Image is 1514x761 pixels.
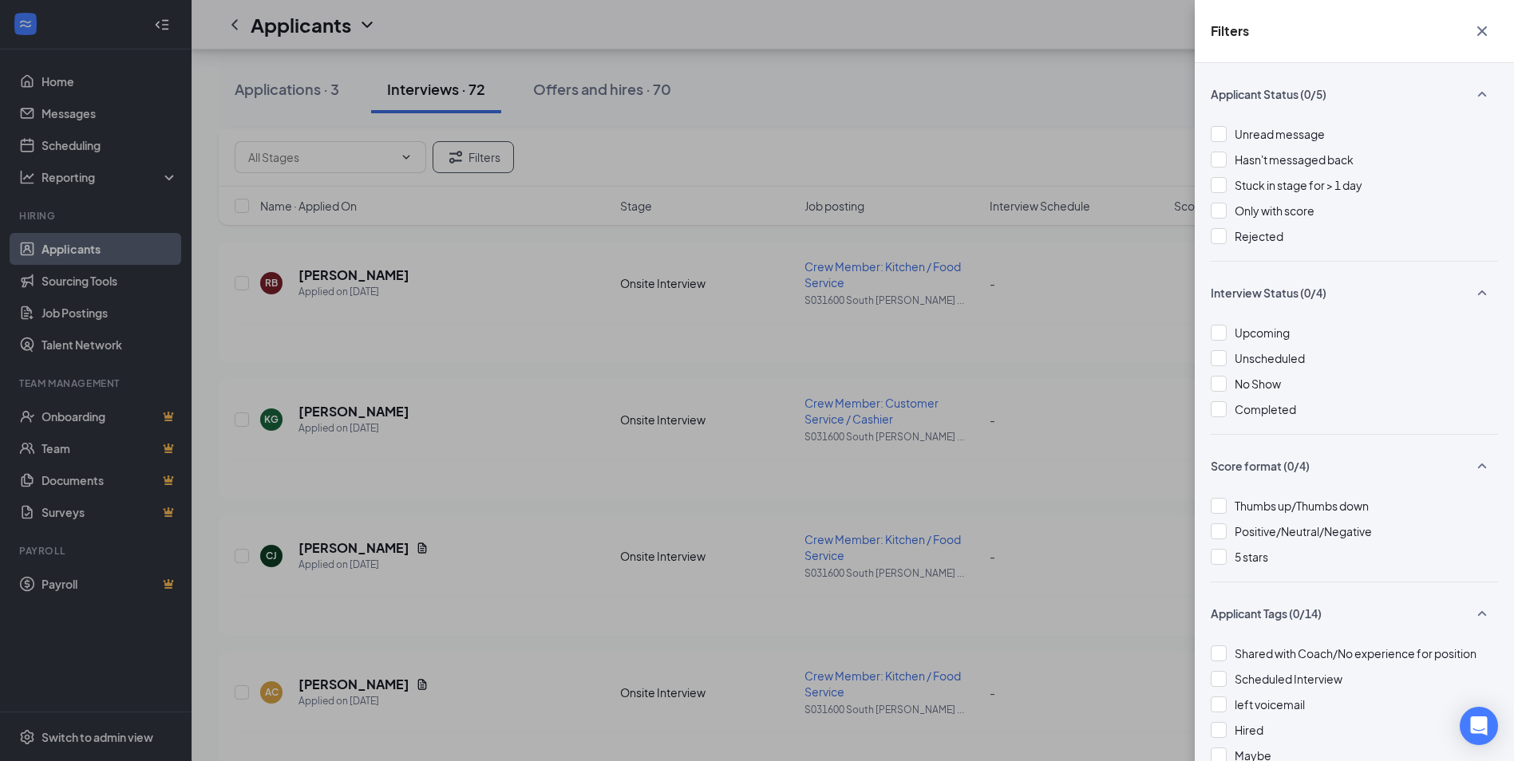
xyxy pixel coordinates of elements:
svg: SmallChevronUp [1472,283,1492,302]
div: Open Intercom Messenger [1460,707,1498,745]
span: Scheduled Interview [1235,672,1342,686]
h5: Filters [1211,22,1249,40]
span: Completed [1235,402,1296,416]
span: Positive/Neutral/Negative [1235,524,1372,538]
span: Unread message [1235,127,1325,141]
span: Only with score [1235,203,1314,218]
span: 5 stars [1235,550,1268,564]
button: SmallChevronUp [1466,451,1498,481]
span: Score format (0/4) [1211,458,1310,474]
span: left voicemail [1235,697,1305,712]
span: Hasn't messaged back [1235,152,1354,167]
svg: SmallChevronUp [1472,604,1492,623]
span: Stuck in stage for > 1 day [1235,178,1362,192]
svg: SmallChevronUp [1472,456,1492,475]
span: Applicant Status (0/5) [1211,86,1326,102]
span: Hired [1235,723,1263,737]
button: SmallChevronUp [1466,598,1498,629]
button: SmallChevronUp [1466,278,1498,308]
button: Cross [1466,16,1498,46]
span: Applicant Tags (0/14) [1211,605,1322,621]
span: Shared with Coach/No experience for position [1235,646,1476,660]
span: No Show [1235,377,1281,391]
svg: Cross [1472,22,1492,41]
span: Upcoming [1235,325,1290,340]
svg: SmallChevronUp [1472,85,1492,104]
span: Thumbs up/Thumbs down [1235,499,1369,513]
span: Interview Status (0/4) [1211,285,1326,301]
span: Unscheduled [1235,351,1305,365]
button: SmallChevronUp [1466,79,1498,109]
span: Rejected [1235,229,1283,243]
